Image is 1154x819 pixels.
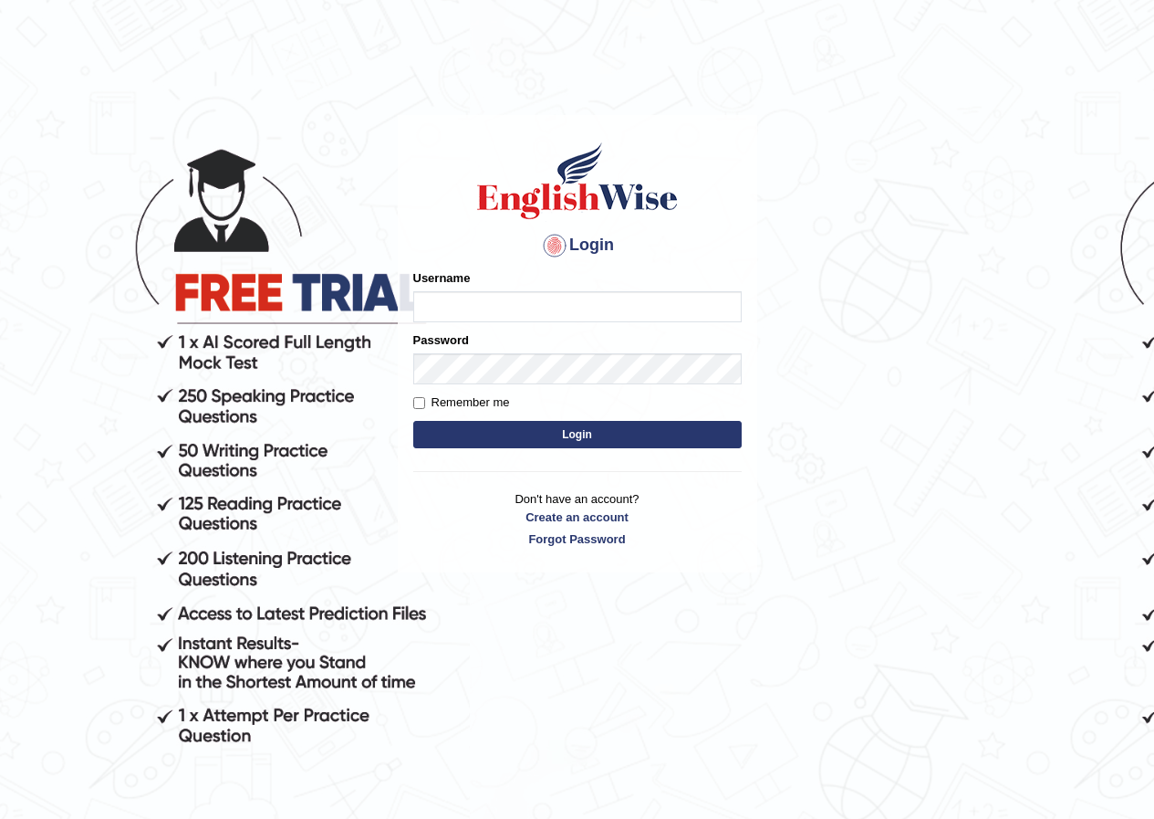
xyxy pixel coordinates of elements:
[413,509,742,526] a: Create an account
[413,530,742,548] a: Forgot Password
[413,269,471,287] label: Username
[413,331,469,349] label: Password
[413,397,425,409] input: Remember me
[413,394,510,412] label: Remember me
[473,140,681,222] img: Logo of English Wise sign in for intelligent practice with AI
[413,490,742,547] p: Don't have an account?
[413,421,742,448] button: Login
[413,231,742,260] h4: Login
